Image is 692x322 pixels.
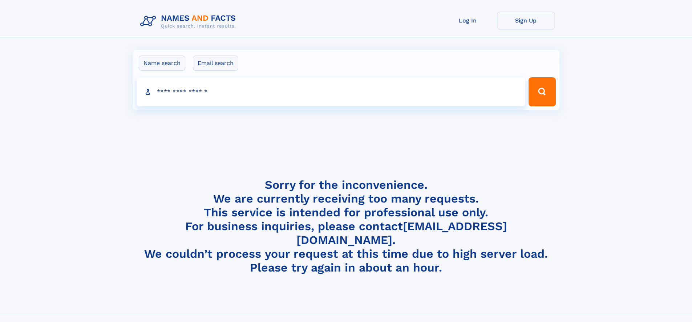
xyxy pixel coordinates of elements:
[529,77,555,106] button: Search Button
[296,219,507,247] a: [EMAIL_ADDRESS][DOMAIN_NAME]
[139,56,185,71] label: Name search
[137,178,555,275] h4: Sorry for the inconvenience. We are currently receiving too many requests. This service is intend...
[439,12,497,29] a: Log In
[137,77,526,106] input: search input
[193,56,238,71] label: Email search
[137,12,242,31] img: Logo Names and Facts
[497,12,555,29] a: Sign Up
